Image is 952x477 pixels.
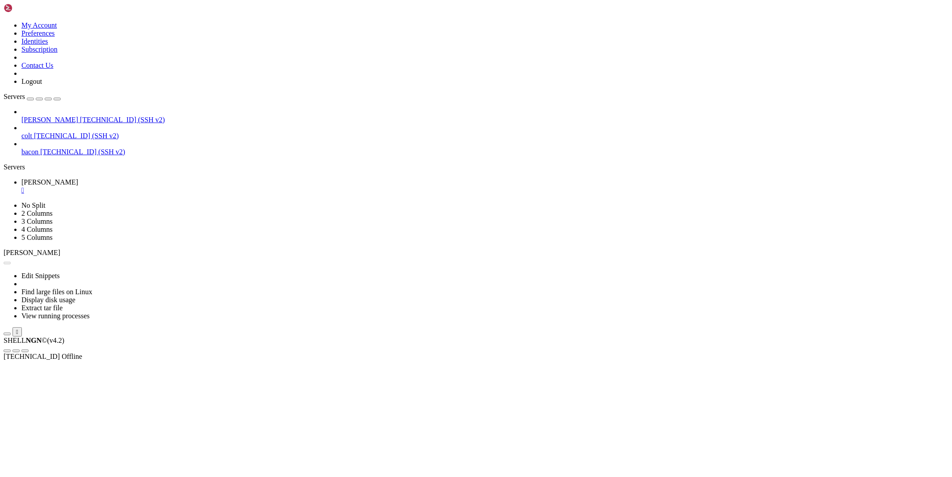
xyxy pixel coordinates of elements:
a: Logout [21,78,42,85]
a: [PERSON_NAME] [TECHNICAL_ID] (SSH v2) [21,116,948,124]
a: Contact Us [21,62,54,69]
span: Servers [4,93,25,100]
a: Preferences [21,29,55,37]
a:  [21,186,948,194]
div:  [16,329,18,335]
li: bacon [TECHNICAL_ID] (SSH v2) [21,140,948,156]
img: Shellngn [4,4,55,12]
span: [PERSON_NAME] [21,116,78,123]
li: colt [TECHNICAL_ID] (SSH v2) [21,124,948,140]
a: 5 Columns [21,234,53,241]
a: bacon [TECHNICAL_ID] (SSH v2) [21,148,948,156]
a: 2 Columns [21,210,53,217]
a: maus [21,178,948,194]
span: colt [21,132,32,140]
a: No Split [21,201,46,209]
li: [PERSON_NAME] [TECHNICAL_ID] (SSH v2) [21,108,948,124]
a: Servers [4,93,61,100]
a: Find large files on Linux [21,288,92,296]
span: [TECHNICAL_ID] (SSH v2) [34,132,119,140]
div: Servers [4,163,948,171]
span: bacon [21,148,38,156]
a: Extract tar file [21,304,62,312]
button:  [12,327,22,337]
span: [PERSON_NAME] [4,249,60,256]
a: Edit Snippets [21,272,60,280]
a: colt [TECHNICAL_ID] (SSH v2) [21,132,948,140]
a: View running processes [21,312,90,320]
a: 3 Columns [21,218,53,225]
a: My Account [21,21,57,29]
span: [TECHNICAL_ID] (SSH v2) [40,148,125,156]
a: Display disk usage [21,296,75,304]
a: 4 Columns [21,226,53,233]
span: [PERSON_NAME] [21,178,78,186]
a: Subscription [21,45,58,53]
a: Identities [21,37,48,45]
span: [TECHNICAL_ID] (SSH v2) [80,116,165,123]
